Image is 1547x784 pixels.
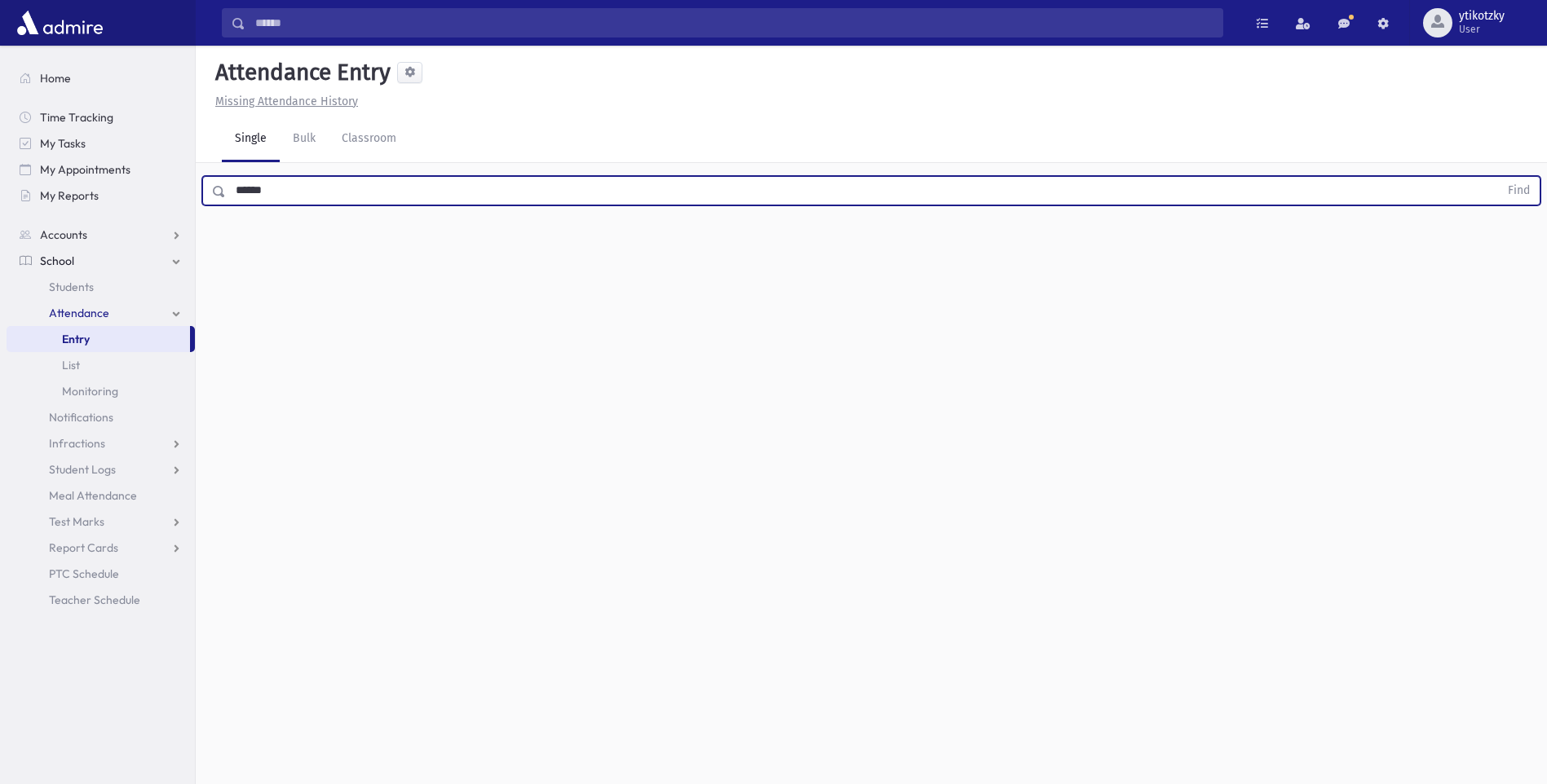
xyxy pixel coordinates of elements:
[7,65,195,91] a: Home
[49,566,119,581] span: PTC Schedule
[7,248,195,274] a: School
[40,110,113,125] span: Time Tracking
[40,162,130,177] span: My Appointments
[13,7,107,39] img: AdmirePro
[1459,10,1505,23] span: ytikotzky
[7,352,195,378] a: List
[7,561,195,587] a: PTC Schedule
[7,378,195,404] a: Monitoring
[62,358,80,372] span: List
[222,117,280,162] a: Single
[49,462,116,477] span: Student Logs
[7,156,195,183] a: My Appointments
[209,95,358,108] a: Missing Attendance History
[49,280,94,294] span: Students
[7,300,195,326] a: Attendance
[49,514,104,529] span: Test Marks
[40,71,71,86] span: Home
[7,430,195,456] a: Infractions
[7,482,195,509] a: Meal Attendance
[7,104,195,130] a: Time Tracking
[40,136,86,151] span: My Tasks
[7,404,195,430] a: Notifications
[40,188,99,203] span: My Reports
[7,130,195,156] a: My Tasks
[49,488,137,503] span: Meal Attendance
[40,253,74,268] span: School
[1498,177,1540,205] button: Find
[49,436,105,451] span: Infractions
[7,456,195,482] a: Student Logs
[1459,23,1505,36] span: User
[209,59,391,86] h5: Attendance Entry
[7,535,195,561] a: Report Cards
[7,509,195,535] a: Test Marks
[329,117,409,162] a: Classroom
[49,592,140,607] span: Teacher Schedule
[7,274,195,300] a: Students
[49,306,109,320] span: Attendance
[49,410,113,425] span: Notifications
[7,587,195,613] a: Teacher Schedule
[7,183,195,209] a: My Reports
[62,384,118,399] span: Monitoring
[215,95,358,108] u: Missing Attendance History
[62,332,90,346] span: Entry
[7,222,195,248] a: Accounts
[40,227,87,242] span: Accounts
[280,117,329,162] a: Bulk
[49,540,118,555] span: Report Cards
[245,8,1222,37] input: Search
[7,326,190,352] a: Entry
